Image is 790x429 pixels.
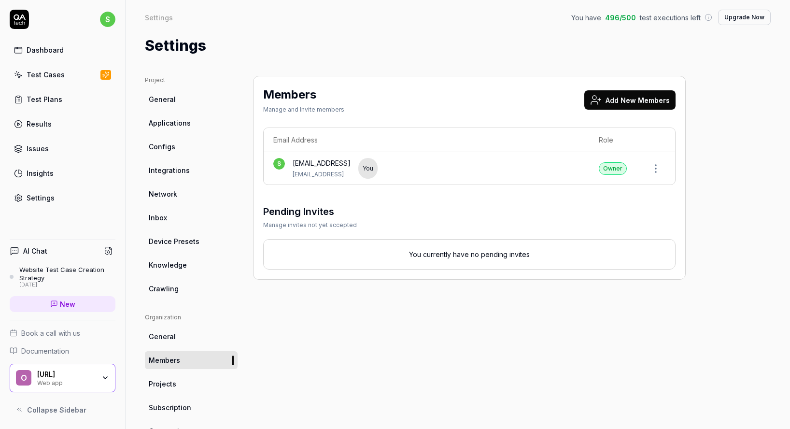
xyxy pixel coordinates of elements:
div: Settings [145,13,173,22]
div: Web app [37,378,95,386]
a: Documentation [10,346,115,356]
a: Knowledge [145,256,238,274]
button: O[URL]Web app [10,364,115,393]
span: Knowledge [149,260,187,270]
div: Project [145,76,238,85]
span: New [60,299,75,309]
span: test executions left [640,13,701,23]
h1: Settings [145,35,206,57]
p: You currently have no pending invites [273,249,665,259]
a: Insights [10,164,115,183]
a: Integrations [145,161,238,179]
span: Members [149,355,180,365]
span: Applications [149,118,191,128]
span: Projects [149,379,176,389]
button: Collapse Sidebar [10,400,115,419]
a: Inbox [145,209,238,227]
span: Integrations [149,165,190,175]
a: Subscription [145,399,238,416]
div: Manage and Invite members [263,105,344,114]
a: New [10,296,115,312]
span: Device Presets [149,236,199,246]
span: s [273,158,285,170]
div: You [358,158,378,179]
span: 496 / 500 [605,13,636,23]
div: [EMAIL_ADDRESS] [293,170,351,179]
div: Test Cases [27,70,65,80]
div: Insights [27,168,54,178]
span: Book a call with us [21,328,80,338]
div: Issues [27,143,49,154]
a: General [145,328,238,345]
h3: Pending Invites [263,204,357,219]
a: Projects [145,375,238,393]
span: Collapse Sidebar [27,405,86,415]
a: Settings [10,188,115,207]
span: General [149,331,176,342]
span: Subscription [149,402,191,413]
span: Crawling [149,284,179,294]
span: General [149,94,176,104]
button: Upgrade Now [718,10,771,25]
a: Network [145,185,238,203]
a: Test Plans [10,90,115,109]
div: Manage invites not yet accepted [263,221,357,229]
a: Crawling [145,280,238,298]
a: Dashboard [10,41,115,59]
span: O [16,370,31,386]
span: Configs [149,142,175,152]
span: Inbox [149,213,167,223]
div: [DATE] [19,282,115,288]
a: Test Cases [10,65,115,84]
button: s [100,10,115,29]
a: General [145,90,238,108]
div: Dashboard [27,45,64,55]
div: Observe.AI [37,370,95,379]
div: Settings [27,193,55,203]
span: s [100,12,115,27]
div: Organization [145,313,238,322]
a: Results [10,114,115,133]
h4: AI Chat [23,246,47,256]
button: Open members actions menu [646,159,665,178]
div: [EMAIL_ADDRESS] [293,158,351,168]
span: You have [571,13,601,23]
a: Configs [145,138,238,156]
a: Members [145,351,238,369]
a: Applications [145,114,238,132]
span: Network [149,189,177,199]
button: Add New Members [584,90,676,110]
div: Results [27,119,52,129]
div: Website Test Case Creation Strategy [19,266,115,282]
a: Device Presets [145,232,238,250]
th: Email Address [264,128,589,152]
th: Role [589,128,636,152]
span: Documentation [21,346,69,356]
div: Owner [599,162,627,175]
div: Test Plans [27,94,62,104]
a: Book a call with us [10,328,115,338]
a: Issues [10,139,115,158]
h2: Members [263,86,316,103]
a: Website Test Case Creation Strategy[DATE] [10,266,115,288]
